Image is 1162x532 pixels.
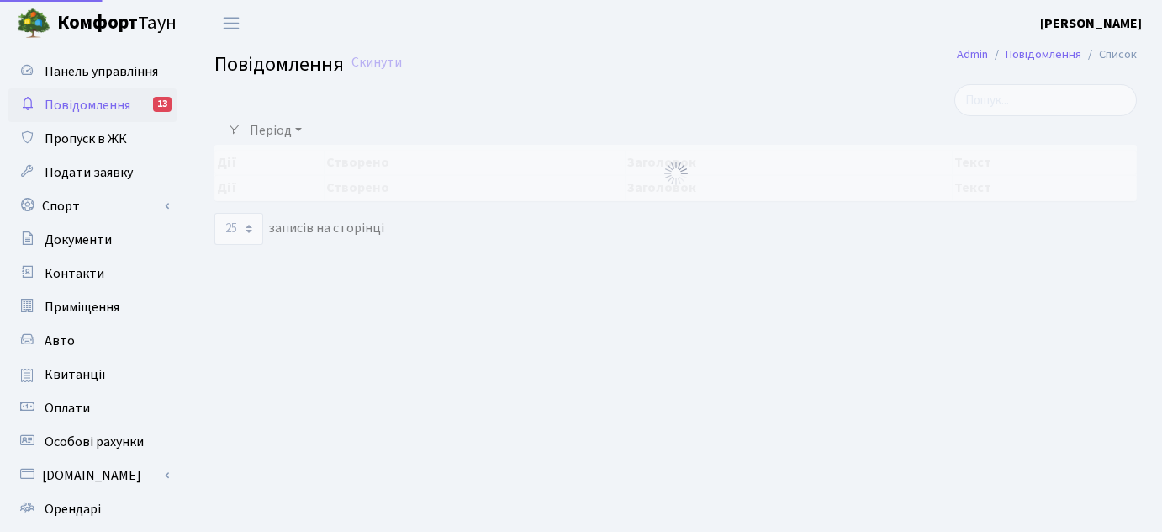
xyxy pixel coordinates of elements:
[45,365,106,384] span: Квитанції
[243,116,309,145] a: Період
[45,264,104,283] span: Контакти
[8,290,177,324] a: Приміщення
[45,332,75,350] span: Авто
[45,130,127,148] span: Пропуск в ЖК
[8,324,177,358] a: Авто
[45,433,144,451] span: Особові рахунки
[8,122,177,156] a: Пропуск в ЖК
[8,189,177,223] a: Спорт
[17,7,50,40] img: logo.png
[663,160,689,187] img: Обробка...
[954,84,1137,116] input: Пошук...
[45,399,90,418] span: Оплати
[57,9,138,36] b: Комфорт
[8,492,177,526] a: Орендарі
[214,213,263,245] select: записів на сторінці
[45,163,133,182] span: Подати заявку
[210,9,252,37] button: Переключити навігацію
[1040,13,1142,34] a: [PERSON_NAME]
[8,223,177,257] a: Документи
[8,459,177,492] a: [DOMAIN_NAME]
[351,55,402,71] a: Скинути
[214,50,344,79] span: Повідомлення
[1006,45,1081,63] a: Повідомлення
[932,37,1162,72] nav: breadcrumb
[8,156,177,189] a: Подати заявку
[45,96,130,114] span: Повідомлення
[45,231,112,249] span: Документи
[957,45,988,63] a: Admin
[8,88,177,122] a: Повідомлення13
[45,500,101,519] span: Орендарі
[1040,14,1142,33] b: [PERSON_NAME]
[8,391,177,425] a: Оплати
[8,358,177,391] a: Квитанції
[45,298,119,317] span: Приміщення
[153,97,172,112] div: 13
[1081,45,1137,64] li: Список
[8,55,177,88] a: Панель управління
[214,213,384,245] label: записів на сторінці
[8,425,177,459] a: Особові рахунки
[45,62,158,81] span: Панель управління
[8,257,177,290] a: Контакти
[57,9,177,38] span: Таун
